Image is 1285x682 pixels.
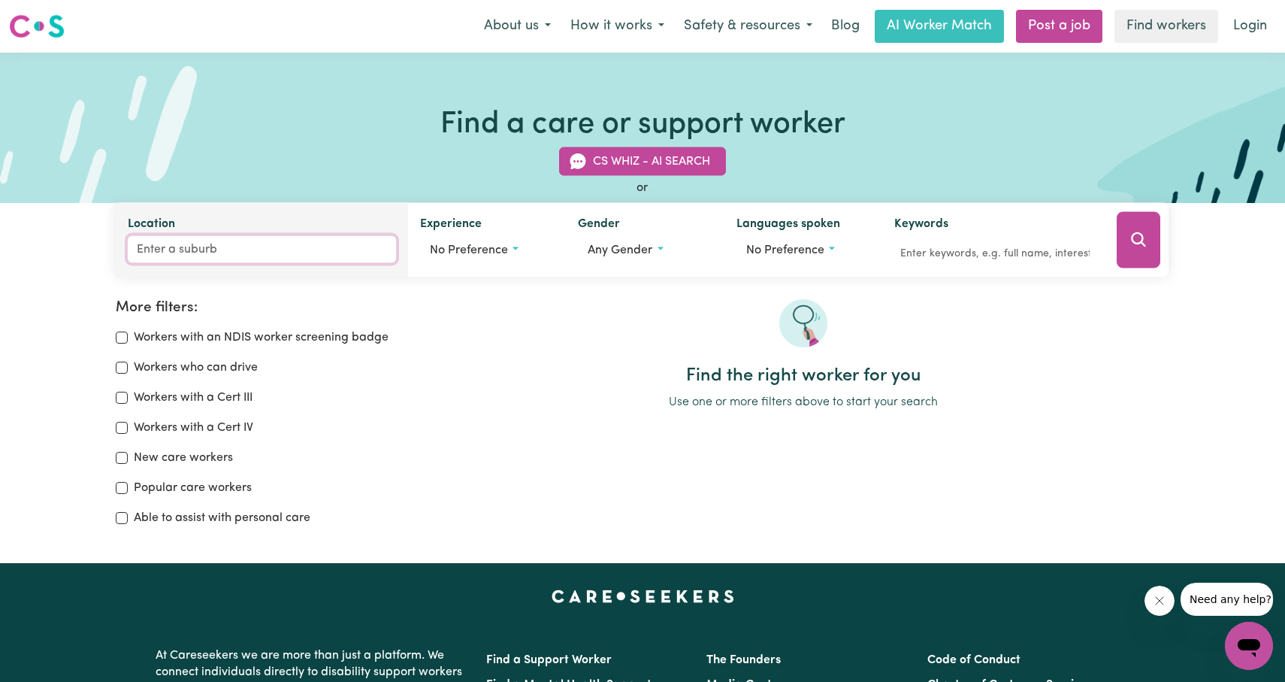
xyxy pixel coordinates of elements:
label: Workers with an NDIS worker screening badge [134,329,389,347]
h2: Find the right worker for you [437,365,1169,387]
label: Workers with a Cert III [134,389,252,407]
label: Popular care workers [134,479,252,497]
a: Post a job [1016,10,1102,43]
span: No preference [430,244,508,256]
a: Careseekers logo [9,9,65,44]
label: Able to assist with personal care [134,509,310,527]
button: Worker gender preference [578,236,712,265]
iframe: Button to launch messaging window [1225,622,1273,670]
a: Code of Conduct [927,654,1020,666]
span: No preference [746,244,824,256]
a: Careseekers home page [552,590,734,602]
img: Careseekers logo [9,13,65,40]
label: Gender [578,215,620,236]
button: CS Whiz - AI Search [559,147,726,176]
iframe: Message from company [1181,583,1273,616]
button: Search [1117,212,1160,268]
label: Experience [420,215,482,236]
label: Workers who can drive [134,359,258,377]
button: About us [474,11,561,42]
input: Enter keywords, e.g. full name, interests [894,242,1095,265]
button: Safety & resources [674,11,822,42]
label: Languages spoken [736,215,840,236]
a: Blog [822,10,869,43]
span: Any gender [588,244,652,256]
iframe: Close message [1144,586,1175,616]
button: Worker experience options [420,236,554,265]
h2: More filters: [116,299,419,317]
div: or [116,179,1169,197]
label: New care workers [134,449,233,467]
a: Find workers [1114,10,1218,43]
a: AI Worker Match [875,10,1004,43]
label: Location [128,215,175,236]
button: Worker language preferences [736,236,870,265]
input: Enter a suburb [128,236,396,263]
h1: Find a care or support worker [440,107,845,143]
a: The Founders [706,654,781,666]
label: Keywords [894,215,948,236]
p: Use one or more filters above to start your search [437,393,1169,411]
a: Find a Support Worker [486,654,612,666]
a: Login [1224,10,1276,43]
button: How it works [561,11,674,42]
label: Workers with a Cert IV [134,419,253,437]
